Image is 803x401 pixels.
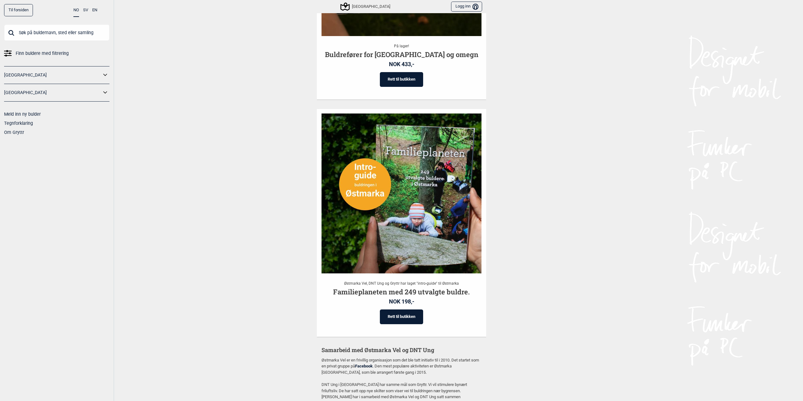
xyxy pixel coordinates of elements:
img: Forer Familieplaneten [322,113,481,273]
a: Tegnforklaring [4,121,33,126]
p: Østmarka Vel er en frivillig organisasjon som det ble tatt initiativ til i 2010. Det startet som ... [322,357,481,376]
a: Finn buldere med filtrering [4,49,109,58]
button: SV [83,4,88,16]
p: På lager! [322,42,481,50]
a: Rett til butikken [380,309,423,324]
a: [GEOGRAPHIC_DATA] [4,88,101,97]
a: Til forsiden [4,4,33,16]
a: Om Gryttr [4,130,24,135]
a: [GEOGRAPHIC_DATA] [4,71,101,80]
a: Rett til butikken [380,72,423,87]
button: EN [92,4,97,16]
p: NOK 198,- [322,297,481,306]
p: Østmarka Vel, DNT Ung og Gryttr har laget "intro-guide" til Østmarka [322,280,481,287]
h3: Samarbeid med Østmarka Vel og DNT Ung [322,346,481,354]
span: Finn buldere med filtrering [16,49,69,58]
h2: Familieplaneten med 249 utvalgte buldre. [322,287,481,297]
a: Facebook [355,364,373,368]
input: Søk på buldernavn, sted eller samling [4,24,109,41]
h2: Buldrefører for [GEOGRAPHIC_DATA] og omegn [322,50,481,60]
a: Meld inn ny bulder [4,112,41,117]
button: NO [73,4,79,17]
p: NOK 433,- [322,60,481,69]
button: Logg inn [451,2,482,12]
div: [GEOGRAPHIC_DATA] [341,3,390,10]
